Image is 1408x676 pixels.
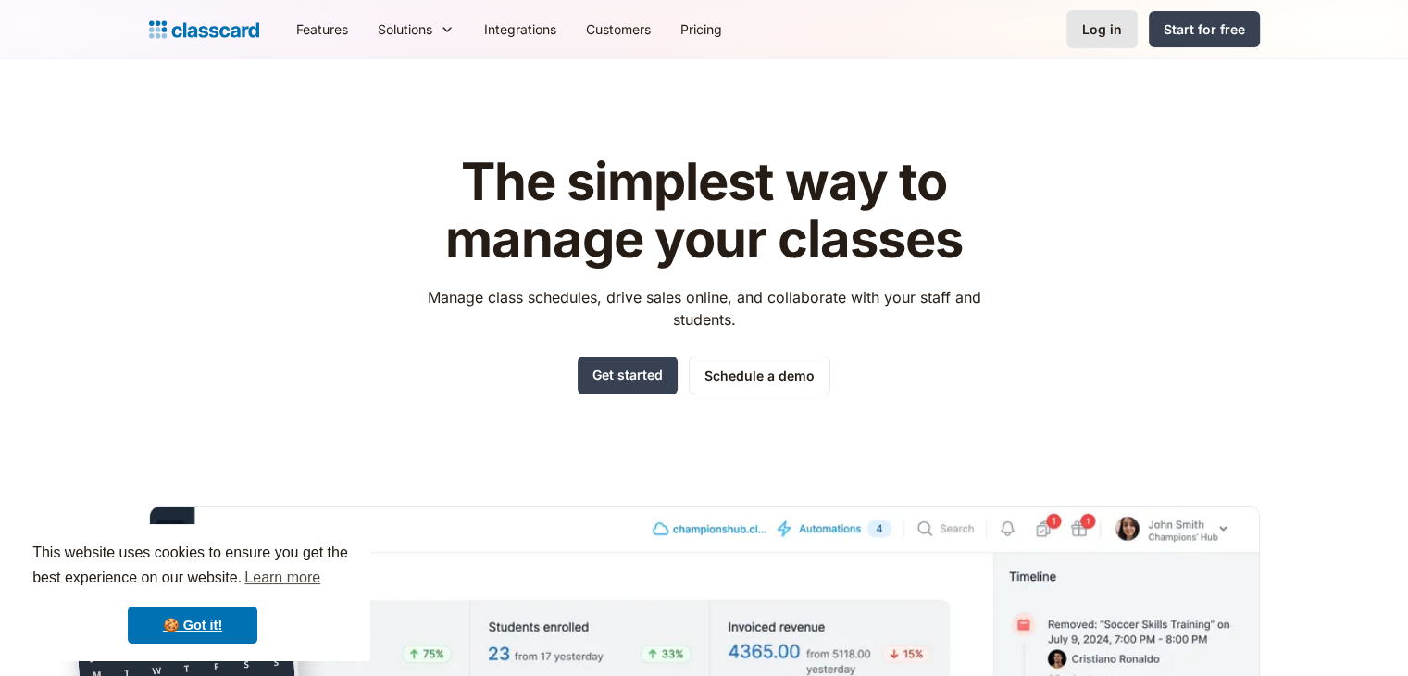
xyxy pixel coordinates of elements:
[689,357,830,394] a: Schedule a demo
[363,8,469,50] div: Solutions
[281,8,363,50] a: Features
[469,8,571,50] a: Integrations
[149,17,259,43] a: Logo
[410,286,998,331] p: Manage class schedules, drive sales online, and collaborate with your staff and students.
[128,607,257,644] a: dismiss cookie message
[571,8,666,50] a: Customers
[1149,11,1260,47] a: Start for free
[1082,19,1122,39] div: Log in
[1066,10,1138,48] a: Log in
[1164,19,1245,39] div: Start for free
[410,154,998,268] h1: The simplest way to manage your classes
[378,19,432,39] div: Solutions
[15,524,370,661] div: cookieconsent
[32,542,353,592] span: This website uses cookies to ensure you get the best experience on our website.
[242,564,323,592] a: learn more about cookies
[578,357,678,394] a: Get started
[666,8,737,50] a: Pricing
